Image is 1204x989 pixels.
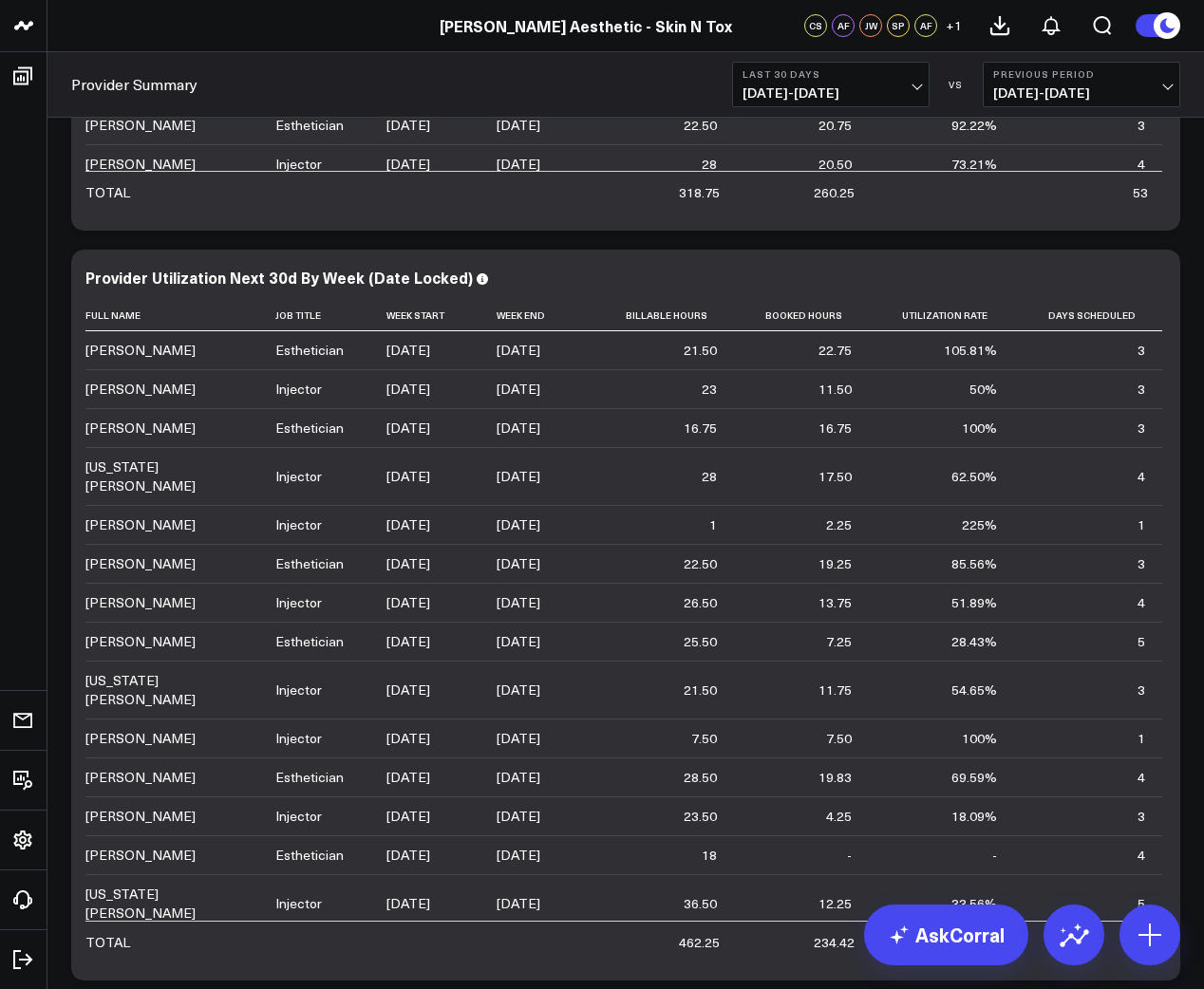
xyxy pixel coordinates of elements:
[832,14,855,37] div: AF
[497,768,540,787] div: [DATE]
[1138,116,1145,135] div: 3
[497,341,540,360] div: [DATE]
[942,14,965,37] button: +1
[983,62,1180,107] button: Previous Period[DATE]-[DATE]
[684,807,717,826] div: 23.50
[386,681,430,700] div: [DATE]
[386,419,430,438] div: [DATE]
[814,933,855,952] div: 234.42
[275,300,386,331] th: Job Title
[386,807,430,826] div: [DATE]
[85,846,196,865] div: [PERSON_NAME]
[1138,632,1145,651] div: 5
[85,554,196,573] div: [PERSON_NAME]
[85,807,196,826] div: [PERSON_NAME]
[684,593,717,612] div: 26.50
[71,74,198,95] a: Provider Summary
[869,300,1014,331] th: Utilization Rate
[85,885,258,923] div: [US_STATE][PERSON_NAME]
[1138,380,1145,399] div: 3
[1138,681,1145,700] div: 3
[386,300,497,331] th: Week Start
[85,300,275,331] th: Full Name
[864,905,1028,965] a: AskCorral
[386,515,430,534] div: [DATE]
[743,85,919,101] span: [DATE] - [DATE]
[85,729,196,748] div: [PERSON_NAME]
[1138,155,1145,174] div: 4
[818,593,852,612] div: 13.75
[962,419,997,438] div: 100%
[386,155,430,174] div: [DATE]
[734,300,869,331] th: Booked Hours
[679,933,720,952] div: 462.25
[85,341,196,360] div: [PERSON_NAME]
[826,807,852,826] div: 4.25
[1138,768,1145,787] div: 4
[85,933,130,952] div: TOTAL
[275,681,322,700] div: Injector
[275,632,344,651] div: Esthetician
[1138,846,1145,865] div: 4
[993,85,1170,101] span: [DATE] - [DATE]
[818,894,852,913] div: 12.25
[992,846,997,865] div: -
[386,768,430,787] div: [DATE]
[593,300,734,331] th: Billable Hours
[85,671,258,709] div: [US_STATE][PERSON_NAME]
[1133,183,1148,202] div: 53
[1138,807,1145,826] div: 3
[275,768,344,787] div: Esthetician
[684,632,717,651] div: 25.50
[497,116,540,135] div: [DATE]
[962,729,997,748] div: 100%
[85,419,196,438] div: [PERSON_NAME]
[709,515,717,534] div: 1
[818,554,852,573] div: 19.25
[1138,515,1145,534] div: 1
[275,894,322,913] div: Injector
[818,155,852,174] div: 20.50
[826,515,852,534] div: 2.25
[497,632,540,651] div: [DATE]
[497,419,540,438] div: [DATE]
[386,116,430,135] div: [DATE]
[818,341,852,360] div: 22.75
[275,467,322,486] div: Injector
[1014,300,1162,331] th: Days Scheduled
[275,846,344,865] div: Esthetician
[275,116,344,135] div: Esthetician
[85,593,196,612] div: [PERSON_NAME]
[939,79,973,90] div: VS
[944,341,997,360] div: 105.81%
[818,768,852,787] div: 19.83
[691,729,717,748] div: 7.50
[386,894,430,913] div: [DATE]
[914,14,937,37] div: AF
[818,116,852,135] div: 20.75
[85,457,258,495] div: [US_STATE][PERSON_NAME]
[684,768,717,787] div: 28.50
[684,419,717,438] div: 16.75
[386,729,430,748] div: [DATE]
[679,183,720,202] div: 318.75
[951,681,997,700] div: 54.65%
[497,593,540,612] div: [DATE]
[951,768,997,787] div: 69.59%
[1138,419,1145,438] div: 3
[702,155,717,174] div: 28
[1138,729,1145,748] div: 1
[497,515,540,534] div: [DATE]
[497,729,540,748] div: [DATE]
[497,300,594,331] th: Week End
[497,894,540,913] div: [DATE]
[887,14,910,37] div: SP
[275,341,344,360] div: Esthetician
[497,681,540,700] div: [DATE]
[1138,554,1145,573] div: 3
[275,380,322,399] div: Injector
[386,467,430,486] div: [DATE]
[386,380,430,399] div: [DATE]
[951,155,997,174] div: 73.21%
[684,116,717,135] div: 22.50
